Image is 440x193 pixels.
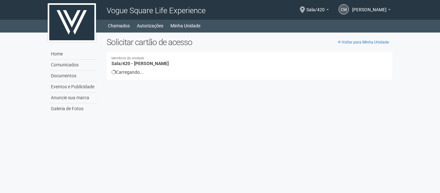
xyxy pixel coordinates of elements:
[107,37,392,47] h2: Solicitar cartão de acesso
[49,92,97,103] a: Anuncie sua marca
[352,8,391,13] a: [PERSON_NAME]
[49,71,97,82] a: Documentos
[335,37,392,47] a: Voltar para Minha Unidade
[108,21,130,30] a: Chamados
[352,1,387,12] span: Cirlene Miranda
[49,82,97,92] a: Eventos e Publicidade
[170,21,200,30] a: Minha Unidade
[107,6,206,15] span: Vogue Square Life Experience
[306,1,325,12] span: Sala/420
[111,57,387,60] small: Membros da unidade
[111,57,387,66] h4: Sala/420 - [PERSON_NAME]
[49,103,97,114] a: Galeria de Fotos
[49,60,97,71] a: Comunicados
[137,21,163,30] a: Autorizações
[306,8,329,13] a: Sala/420
[111,69,387,75] div: Carregando...
[339,4,349,14] a: CM
[48,3,96,42] img: logo.jpg
[49,49,97,60] a: Home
